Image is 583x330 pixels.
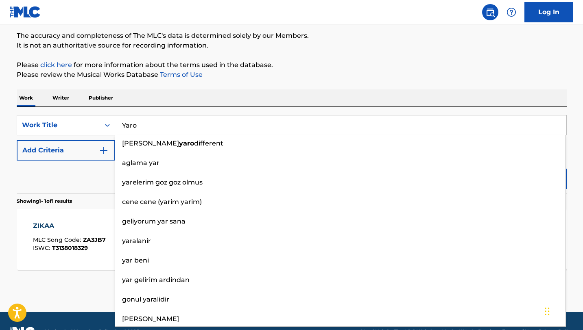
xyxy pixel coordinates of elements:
span: yaralanir [122,237,151,245]
span: [PERSON_NAME] [122,315,179,323]
span: yar beni [122,256,149,264]
img: 9d2ae6d4665cec9f34b9.svg [99,145,109,155]
p: Please for more information about the terms used in the database. [17,60,567,70]
span: gonul yaralidir [122,295,169,303]
img: help [507,7,516,17]
p: Writer [50,89,72,106]
div: ZIKAA [33,221,106,231]
p: Showing 1 - 1 of 1 results [17,198,72,205]
form: Search Form [17,115,567,193]
span: ISWC : [33,244,52,252]
span: [PERSON_NAME] [122,139,179,147]
div: Help [503,4,520,20]
span: aglama yar [122,159,159,167]
img: search [485,7,495,17]
button: Add Criteria [17,140,115,161]
a: ZIKAAMLC Song Code:ZA3JB7ISWC:T3138018329Writers (1)[PERSON_NAME]Recording Artists (8)NAY WA MITE... [17,209,567,270]
a: Public Search [482,4,498,20]
p: It is not an authoritative source for recording information. [17,41,567,50]
span: yarelerim goz goz olmus [122,178,203,186]
div: Drag [545,299,550,323]
span: T3138018329 [52,244,88,252]
a: Log In [524,2,573,22]
strong: yaro [179,139,194,147]
img: MLC Logo [10,6,41,18]
span: MLC Song Code : [33,236,83,243]
p: Publisher [86,89,116,106]
iframe: Chat Widget [542,291,583,330]
a: click here [40,61,72,69]
span: cene cene (yarim yarim) [122,198,202,206]
p: The accuracy and completeness of The MLC's data is determined solely by our Members. [17,31,567,41]
p: Please review the Musical Works Database [17,70,567,80]
span: yar gelirim ardindan [122,276,190,284]
span: geliyorum yar sana [122,217,186,225]
span: different [194,139,223,147]
div: Work Title [22,120,95,130]
p: Work [17,89,35,106]
span: ZA3JB7 [83,236,106,243]
a: Terms of Use [158,71,203,78]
